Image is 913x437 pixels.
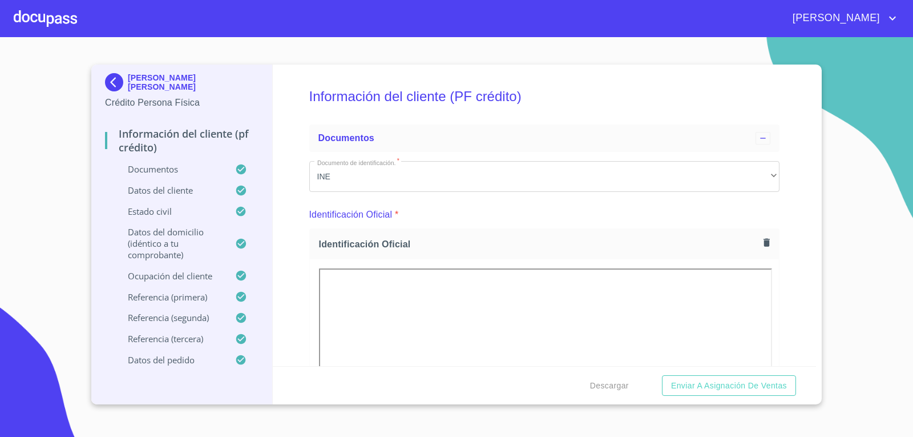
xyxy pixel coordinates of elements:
h5: Información del cliente (PF crédito) [309,73,780,120]
p: Referencia (tercera) [105,333,235,344]
span: Identificación Oficial [319,238,759,250]
p: Referencia (segunda) [105,312,235,323]
div: Documentos [309,125,780,152]
div: [PERSON_NAME] [PERSON_NAME] [105,73,258,96]
img: Docupass spot blue [105,73,128,91]
p: Estado Civil [105,206,235,217]
button: Enviar a Asignación de Ventas [662,375,796,396]
p: [PERSON_NAME] [PERSON_NAME] [128,73,258,91]
p: Ocupación del Cliente [105,270,235,282]
p: Referencia (primera) [105,291,235,303]
p: Crédito Persona Física [105,96,258,110]
span: [PERSON_NAME] [784,9,886,27]
span: Enviar a Asignación de Ventas [671,379,787,393]
p: Datos del pedido [105,354,235,366]
button: Descargar [585,375,633,396]
span: Documentos [318,133,374,143]
p: Identificación Oficial [309,208,393,222]
p: Datos del cliente [105,185,235,196]
div: INE [309,161,780,192]
p: Datos del domicilio (idéntico a tu comprobante) [105,226,235,260]
p: Información del cliente (PF crédito) [105,127,258,154]
p: Documentos [105,163,235,175]
span: Descargar [590,379,629,393]
button: account of current user [784,9,899,27]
